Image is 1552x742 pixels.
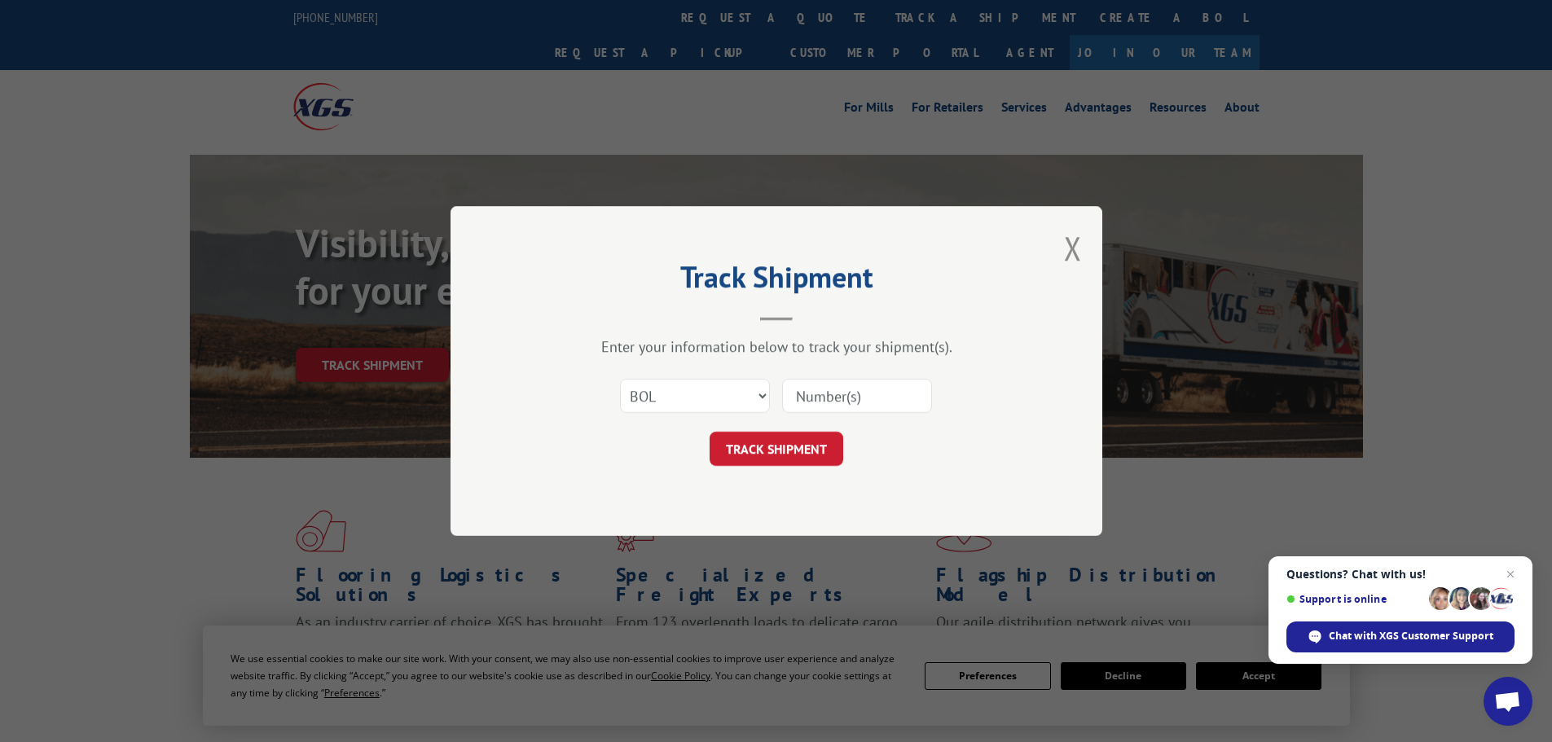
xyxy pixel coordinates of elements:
[532,337,1021,356] div: Enter your information below to track your shipment(s).
[1064,226,1082,270] button: Close modal
[1329,629,1493,643] span: Chat with XGS Customer Support
[782,379,932,413] input: Number(s)
[1484,677,1532,726] div: Open chat
[1286,568,1515,581] span: Questions? Chat with us!
[1501,564,1520,584] span: Close chat
[710,432,843,466] button: TRACK SHIPMENT
[532,266,1021,296] h2: Track Shipment
[1286,593,1423,605] span: Support is online
[1286,621,1515,652] div: Chat with XGS Customer Support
